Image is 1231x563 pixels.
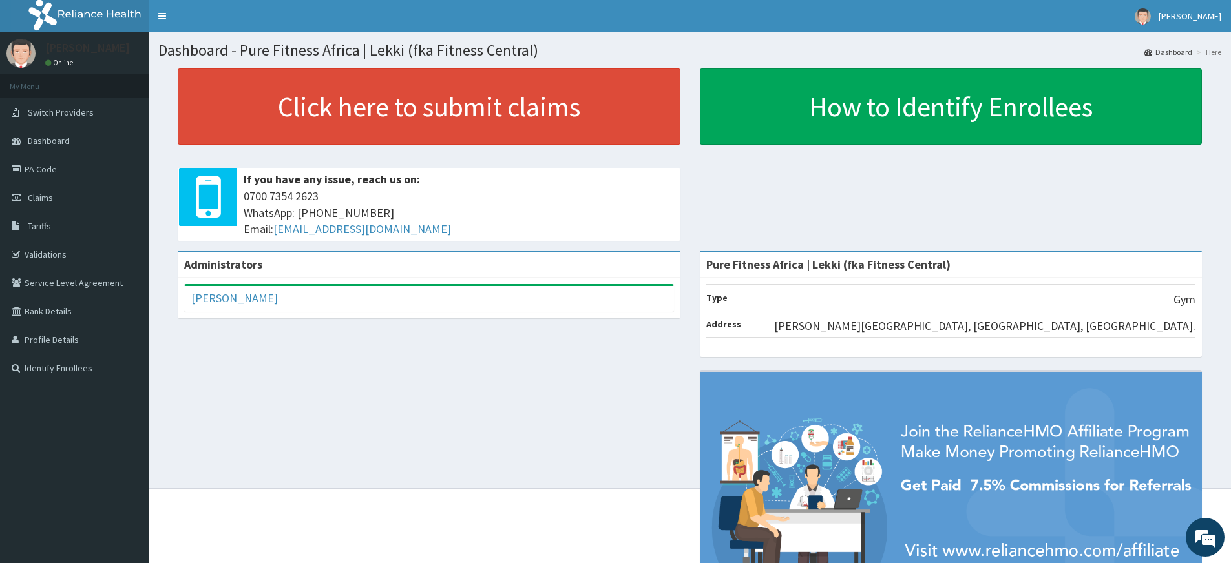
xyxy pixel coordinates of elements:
[45,42,130,54] p: [PERSON_NAME]
[706,257,951,272] strong: Pure Fitness Africa | Lekki (fka Fitness Central)
[178,68,680,145] a: Click here to submit claims
[774,318,1195,334] p: [PERSON_NAME][GEOGRAPHIC_DATA], [GEOGRAPHIC_DATA], [GEOGRAPHIC_DATA].
[1144,46,1192,57] a: Dashboard
[28,220,51,232] span: Tariffs
[28,135,70,147] span: Dashboard
[244,188,674,238] span: 0700 7354 2623 WhatsApp: [PHONE_NUMBER] Email:
[1159,10,1221,22] span: [PERSON_NAME]
[191,291,278,305] a: [PERSON_NAME]
[158,42,1221,59] h1: Dashboard - Pure Fitness Africa | Lekki (fka Fitness Central)
[6,39,36,68] img: User Image
[244,172,420,187] b: If you have any issue, reach us on:
[184,257,262,272] b: Administrators
[700,68,1203,145] a: How to Identify Enrollees
[706,318,741,330] b: Address
[273,221,451,236] a: [EMAIL_ADDRESS][DOMAIN_NAME]
[1173,291,1195,308] p: Gym
[1194,46,1221,57] li: Here
[706,292,728,303] b: Type
[45,58,76,67] a: Online
[28,107,94,118] span: Switch Providers
[28,192,53,203] span: Claims
[1135,8,1151,25] img: User Image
